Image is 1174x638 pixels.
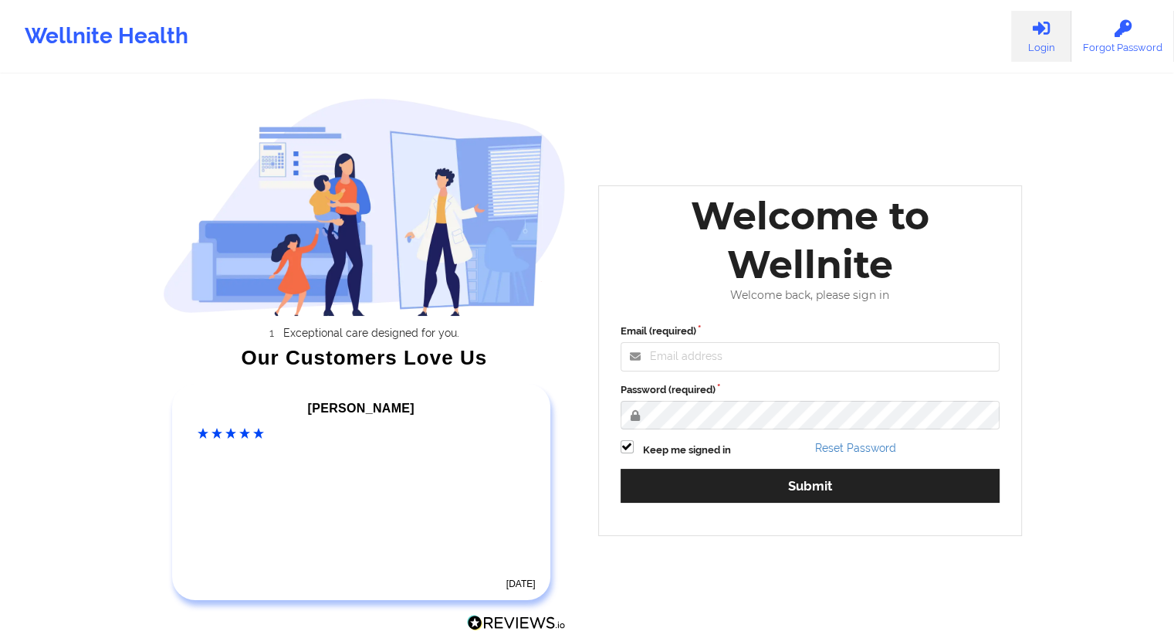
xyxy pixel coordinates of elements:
a: Login [1011,11,1071,62]
label: Password (required) [621,382,1000,398]
img: wellnite-auth-hero_200.c722682e.png [163,97,566,316]
label: Keep me signed in [643,443,731,458]
div: Welcome to Wellnite [610,192,1011,289]
div: Our Customers Love Us [163,350,566,365]
img: Reviews.io Logo [467,615,566,631]
input: Email address [621,342,1000,372]
button: Submit [621,469,1000,502]
a: Reset Password [815,442,896,454]
a: Forgot Password [1071,11,1174,62]
div: Welcome back, please sign in [610,289,1011,302]
label: Email (required) [621,324,1000,339]
a: Reviews.io Logo [467,615,566,635]
li: Exceptional care designed for you. [177,327,566,339]
span: [PERSON_NAME] [308,402,414,415]
time: [DATE] [506,579,536,589]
